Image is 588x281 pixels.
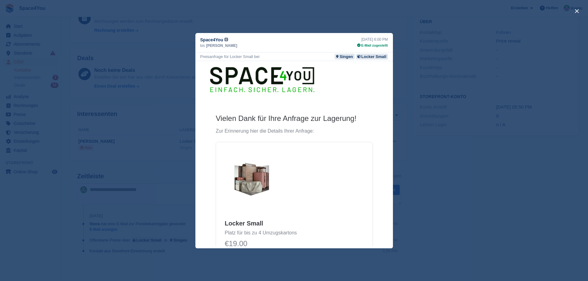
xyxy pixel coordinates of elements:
[361,54,386,60] div: Locker Small
[29,178,168,187] p: €19,00
[20,67,177,73] p: Zur Erinnerung hier die Details Ihrer Anfrage:
[29,90,168,166] h2: Locker Small
[200,43,205,48] span: bis
[20,52,177,62] h1: Vielen Dank für Ihre Anfrage zur Lagerung!
[357,37,388,42] div: [DATE] 6:00 PM
[340,54,353,60] div: Singen
[572,6,582,16] button: close
[357,43,388,48] div: E-Mail zugestellt
[14,5,119,31] img: Space4You Logo
[29,90,85,145] img: Locker Small
[200,37,223,43] span: Space4You
[356,54,388,60] a: Locker Small
[29,169,168,175] p: Platz für bis zu 4 Umzugskartons
[224,38,228,41] img: icon-info-grey-7440780725fd019a000dd9b08b2336e03edf1995a4989e88bcd33f0948082b44.svg
[200,54,260,60] div: Preisanfrage für Locker Small bei
[206,43,237,48] span: [PERSON_NAME]
[335,54,354,60] a: Singen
